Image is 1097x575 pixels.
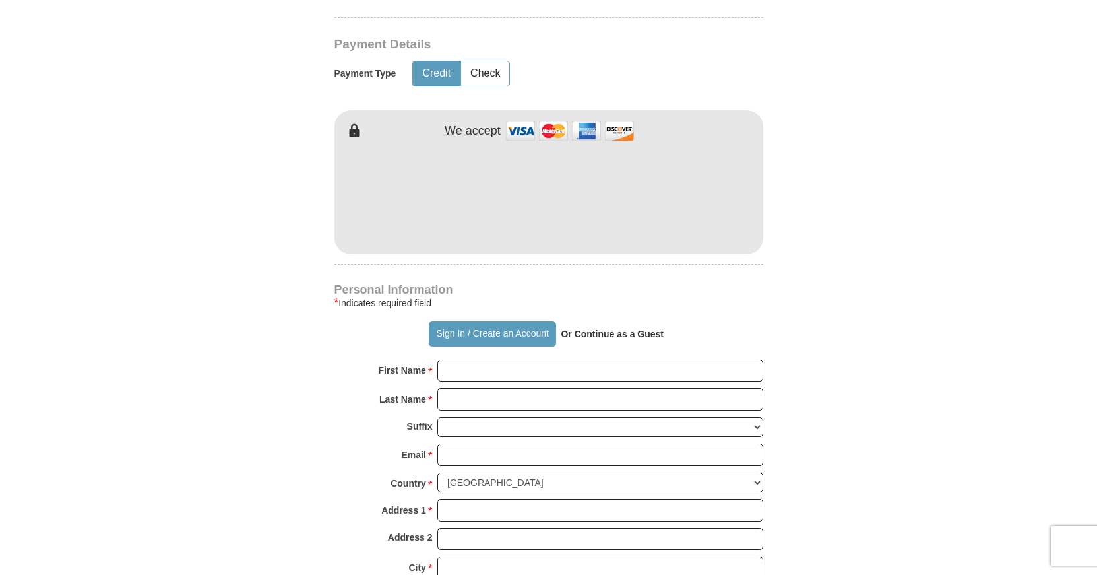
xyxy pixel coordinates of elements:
[407,417,433,436] strong: Suffix
[379,390,426,409] strong: Last Name
[388,528,433,547] strong: Address 2
[334,285,763,295] h4: Personal Information
[429,321,556,347] button: Sign In / Create an Account
[381,501,426,520] strong: Address 1
[561,329,664,339] strong: Or Continue as a Guest
[334,68,396,79] h5: Payment Type
[391,474,426,492] strong: Country
[334,295,763,311] div: Indicates required field
[445,124,501,139] h4: We accept
[504,117,636,145] img: credit cards accepted
[334,37,671,52] h3: Payment Details
[461,61,509,86] button: Check
[402,446,426,464] strong: Email
[379,361,426,380] strong: First Name
[413,61,460,86] button: Credit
